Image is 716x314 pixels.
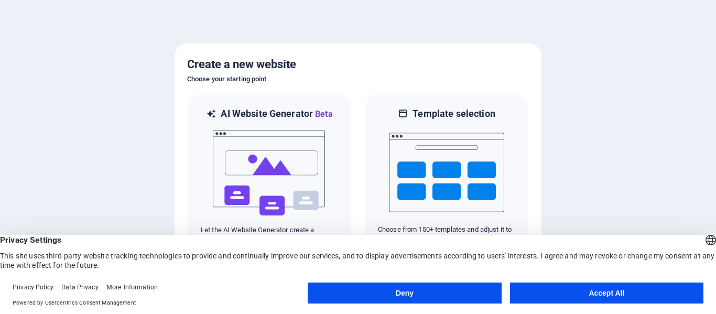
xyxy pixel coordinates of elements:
h6: Choose your starting point [187,73,529,85]
p: Choose from 150+ templates and adjust it to you needs. [378,225,515,244]
h5: Create a new website [187,56,529,73]
div: AI Website GeneratorBetaaiLet the AI Website Generator create a website based on your input. [187,94,352,258]
span: Beta [313,109,333,119]
h6: AI Website Generator [221,107,332,121]
img: ai [212,121,327,225]
p: Let the AI Website Generator create a website based on your input. [201,225,338,244]
div: Template selectionChoose from 150+ templates and adjust it to you needs. [364,94,529,258]
h6: Template selection [413,107,495,120]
